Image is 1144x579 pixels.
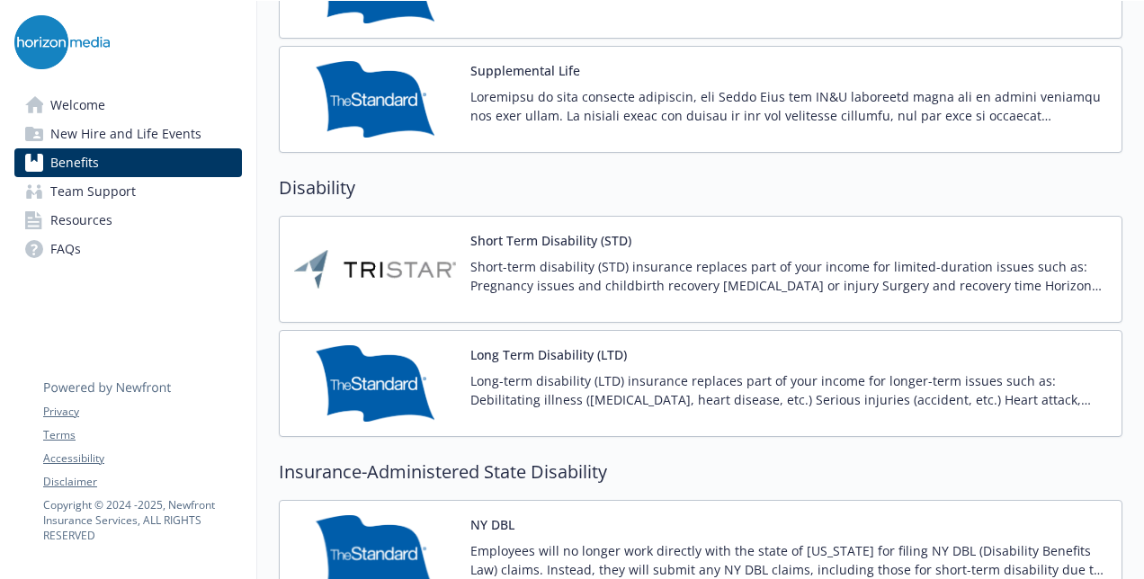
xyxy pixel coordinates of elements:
[14,177,242,206] a: Team Support
[294,61,456,138] img: Standard Insurance Company carrier logo
[43,427,241,443] a: Terms
[470,257,1107,295] p: Short-term disability (STD) insurance replaces part of your income for limited-duration issues su...
[50,120,201,148] span: New Hire and Life Events
[470,87,1107,125] p: Loremipsu do sita consecte adipiscin, eli Seddo Eius tem IN&U laboreetd magna ali en admini venia...
[14,235,242,263] a: FAQs
[43,450,241,467] a: Accessibility
[50,148,99,177] span: Benefits
[279,174,1122,201] h2: Disability
[43,474,241,490] a: Disclaimer
[294,345,456,422] img: Standard Insurance Company carrier logo
[294,231,456,307] img: TRISTAR Insurance Group carrier logo
[50,91,105,120] span: Welcome
[279,459,1122,485] h2: Insurance-Administered State Disability
[470,345,627,364] button: Long Term Disability (LTD)
[470,61,580,80] button: Supplemental Life
[43,497,241,543] p: Copyright © 2024 - 2025 , Newfront Insurance Services, ALL RIGHTS RESERVED
[50,206,112,235] span: Resources
[470,371,1107,409] p: Long-term disability (LTD) insurance replaces part of your income for longer-term issues such as:...
[470,541,1107,579] p: Employees will no longer work directly with the state of [US_STATE] for filing NY DBL (Disability...
[14,91,242,120] a: Welcome
[14,148,242,177] a: Benefits
[43,404,241,420] a: Privacy
[470,231,631,250] button: Short Term Disability (STD)
[50,235,81,263] span: FAQs
[50,177,136,206] span: Team Support
[14,120,242,148] a: New Hire and Life Events
[470,515,514,534] button: NY DBL
[14,206,242,235] a: Resources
